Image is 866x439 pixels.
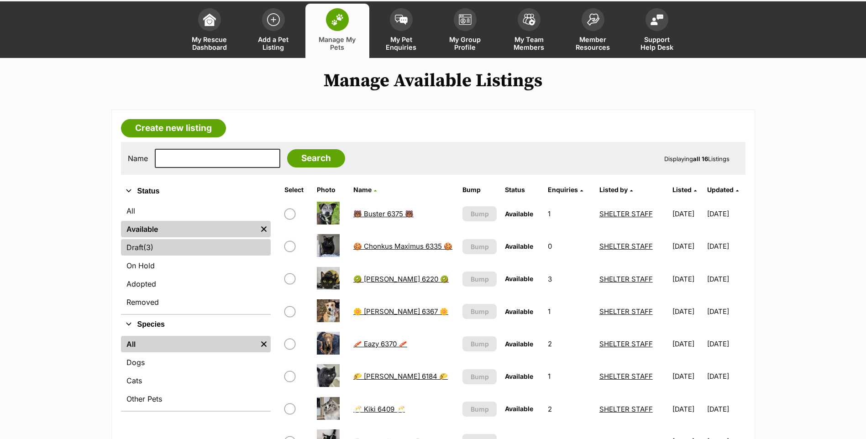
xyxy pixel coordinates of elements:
[471,242,489,251] span: Bump
[625,4,689,58] a: Support Help Desk
[636,36,677,51] span: Support Help Desk
[241,4,305,58] a: Add a Pet Listing
[121,276,271,292] a: Adopted
[317,36,358,51] span: Manage My Pets
[707,263,745,295] td: [DATE]
[693,155,708,162] strong: all 16
[599,275,653,283] a: SHELTER STAFF
[669,393,706,425] td: [DATE]
[707,393,745,425] td: [DATE]
[462,206,496,221] button: Bump
[672,186,697,193] a: Listed
[257,336,271,352] a: Remove filter
[433,4,497,58] a: My Group Profile
[572,36,614,51] span: Member Resources
[505,308,533,315] span: Available
[664,155,730,162] span: Displaying Listings
[353,275,449,283] a: 🥝 [PERSON_NAME] 6220 🥝
[353,242,452,251] a: 🍪 Chonkus Maximus 6335 🍪
[331,14,344,26] img: manage-my-pets-icon-02211641906a0b7f246fdf0571729dbe1e7629f14944591b6c1af311fb30b64b.svg
[548,186,578,193] span: translation missing: en.admin.listings.index.attributes.enquiries
[121,185,271,197] button: Status
[353,340,407,348] a: 🥓 Eazy 6370 🥓
[544,296,594,327] td: 1
[669,361,706,392] td: [DATE]
[257,221,271,237] a: Remove filter
[471,339,489,349] span: Bump
[459,14,472,25] img: group-profile-icon-3fa3cf56718a62981997c0bc7e787c4b2cf8bcc04b72c1350f741eb67cf2f40e.svg
[707,186,739,193] a: Updated
[462,402,496,417] button: Bump
[471,274,489,284] span: Bump
[353,209,414,218] a: 🐻 Buster 6375 🐻
[669,230,706,262] td: [DATE]
[121,221,257,237] a: Available
[121,391,271,407] a: Other Pets
[544,263,594,295] td: 3
[544,361,594,392] td: 1
[505,372,533,380] span: Available
[505,340,533,348] span: Available
[523,14,535,26] img: team-members-icon-5396bd8760b3fe7c0b43da4ab00e1e3bb1a5d9ba89233759b79545d2d3fc5d0d.svg
[395,15,408,25] img: pet-enquiries-icon-7e3ad2cf08bfb03b45e93fb7055b45f3efa6380592205ae92323e6603595dc1f.svg
[313,183,349,197] th: Photo
[121,336,257,352] a: All
[281,183,312,197] th: Select
[544,393,594,425] td: 2
[189,36,230,51] span: My Rescue Dashboard
[505,210,533,218] span: Available
[599,307,653,316] a: SHELTER STAFF
[462,336,496,351] button: Bump
[305,4,369,58] a: Manage My Pets
[143,242,153,253] span: (3)
[121,372,271,389] a: Cats
[672,186,692,193] span: Listed
[501,183,544,197] th: Status
[121,257,271,274] a: On Hold
[544,230,594,262] td: 0
[505,242,533,250] span: Available
[561,4,625,58] a: Member Resources
[509,36,550,51] span: My Team Members
[471,372,489,382] span: Bump
[707,296,745,327] td: [DATE]
[178,4,241,58] a: My Rescue Dashboard
[253,36,294,51] span: Add a Pet Listing
[462,239,496,254] button: Bump
[462,304,496,319] button: Bump
[287,149,345,167] input: Search
[707,361,745,392] td: [DATE]
[121,239,271,256] a: Draft
[471,404,489,414] span: Bump
[353,405,405,413] a: 🥂 Kiki 6409 🥂
[505,405,533,413] span: Available
[599,242,653,251] a: SHELTER STAFF
[544,328,594,360] td: 2
[462,272,496,287] button: Bump
[471,209,489,219] span: Bump
[587,13,599,26] img: member-resources-icon-8e73f808a243e03378d46382f2149f9095a855e16c252ad45f914b54edf8863c.svg
[544,198,594,230] td: 1
[599,186,633,193] a: Listed by
[121,319,271,330] button: Species
[707,328,745,360] td: [DATE]
[599,186,628,193] span: Listed by
[505,275,533,282] span: Available
[599,209,653,218] a: SHELTER STAFF
[369,4,433,58] a: My Pet Enquiries
[128,154,148,162] label: Name
[121,294,271,310] a: Removed
[707,186,734,193] span: Updated
[669,296,706,327] td: [DATE]
[353,186,372,193] span: Name
[353,372,448,381] a: 🌮 [PERSON_NAME] 6184 🌮
[707,198,745,230] td: [DATE]
[121,201,271,314] div: Status
[462,369,496,384] button: Bump
[121,334,271,411] div: Species
[459,183,500,197] th: Bump
[669,328,706,360] td: [DATE]
[599,372,653,381] a: SHELTER STAFF
[353,186,377,193] a: Name
[121,354,271,371] a: Dogs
